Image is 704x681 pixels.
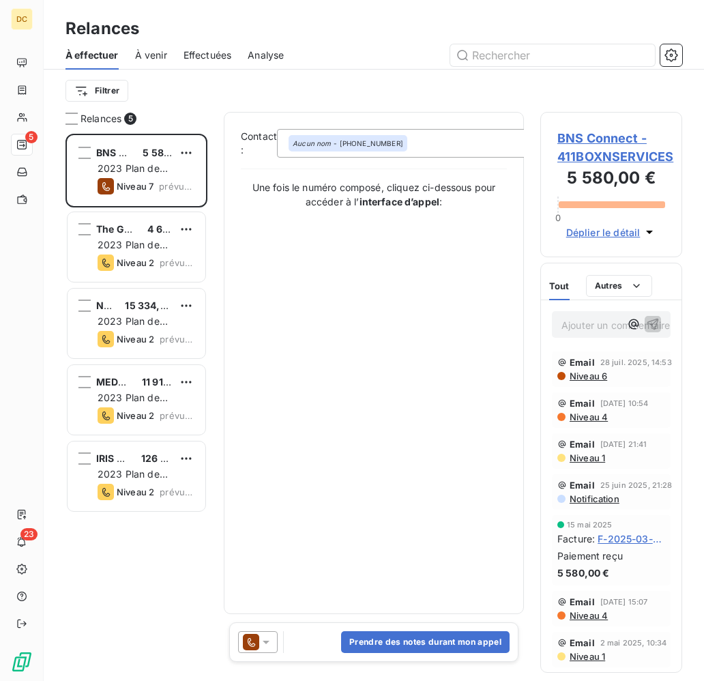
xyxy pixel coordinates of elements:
span: [DATE] 21:41 [600,440,647,448]
span: F-2025-03-5301 [598,532,665,546]
span: Déplier le détail [566,225,641,240]
span: 2023 Plan de relance [98,315,168,340]
span: 2023 Plan de relance [98,392,168,417]
span: Effectuées [184,48,232,62]
span: Niveau 4 [568,610,608,621]
span: 15 mai 2025 [567,521,613,529]
span: Niveau 1 [568,651,605,662]
span: 25 juin 2025, 21:28 [600,481,673,489]
span: The Good Factory [96,223,181,235]
span: Niveau 2 [117,487,154,497]
button: Prendre des notes durant mon appel [341,631,510,653]
strong: interface d’appel [360,196,440,207]
span: BNS Connect - 411BOXNSERVICES [557,129,665,166]
span: [DATE] 10:54 [600,399,649,407]
span: Tout [549,280,570,291]
span: Niveau 2 [117,257,154,268]
span: prévue depuis 5 jours [160,257,194,268]
span: 15 334,26 € [125,300,181,311]
h3: 5 580,00 € [557,166,665,193]
span: 28 juil. 2025, 14:53 [600,358,672,366]
iframe: Intercom live chat [658,635,690,667]
span: À venir [135,48,167,62]
span: Niveau 4 [568,411,608,422]
p: Une fois le numéro composé, cliquez ci-dessous pour accéder à l’ : [241,180,507,209]
span: 5 580,00 € [557,566,610,580]
span: Niveau 6 [568,371,607,381]
span: 4 680,00 € [147,223,200,235]
span: prévue depuis 9 jours [159,181,194,192]
span: Niveau 1 [568,452,605,463]
h3: Relances [65,16,139,41]
span: 2 mai 2025, 10:34 [600,639,667,647]
span: prévue depuis 5 jours [160,410,194,421]
span: 5 580,00 € [143,147,195,158]
button: Déplier le détail [562,224,661,240]
span: Facture : [557,532,595,546]
span: 2023 Plan de relance [98,468,168,493]
span: Email [570,439,595,450]
span: À effectuer [65,48,119,62]
span: 23 [20,528,38,540]
button: Autres [586,275,652,297]
span: Email [570,398,595,409]
em: Aucun nom [293,139,331,148]
label: Contact : [241,130,277,157]
input: Rechercher [450,44,655,66]
span: prévue depuis 5 jours [160,487,194,497]
span: NQT [96,300,117,311]
span: Relances [80,112,121,126]
span: prévue depuis 5 jours [160,334,194,345]
div: DC [11,8,33,30]
span: Notification [568,493,619,504]
span: 5 [124,113,136,125]
span: Paiement reçu [557,549,623,563]
span: Email [570,357,595,368]
span: 2023 Plan de relance [98,239,168,264]
span: 11 910,01 € [142,376,192,388]
span: Niveau 2 [117,334,154,345]
span: 2023 Plan de relance [98,162,168,188]
span: IRIS GALERIE [96,452,158,464]
span: Email [570,596,595,607]
span: Email [570,480,595,491]
span: Niveau 2 [117,410,154,421]
span: [DATE] 15:07 [600,598,648,606]
div: - [PHONE_NUMBER] [293,139,403,148]
span: BNS Connect [96,147,159,158]
span: Analyse [248,48,284,62]
img: Logo LeanPay [11,651,33,673]
span: Niveau 7 [117,181,153,192]
span: 126 787,14 € [141,452,199,464]
span: Email [570,637,595,648]
div: grid [65,134,207,681]
a: 5 [11,134,32,156]
span: 0 [555,212,561,223]
span: 5 [25,131,38,143]
span: MEDSMART [96,376,153,388]
button: Filtrer [65,80,128,102]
